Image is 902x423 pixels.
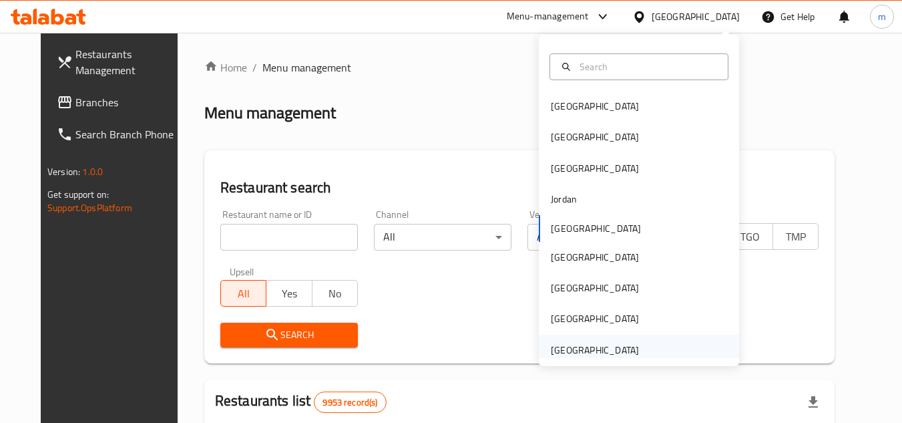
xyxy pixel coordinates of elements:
div: All [374,224,511,251]
button: Search [220,323,358,347]
div: [GEOGRAPHIC_DATA] [551,311,639,326]
div: [GEOGRAPHIC_DATA] [551,99,639,114]
a: Branches [46,86,192,118]
div: Export file [797,386,829,418]
a: Search Branch Phone [46,118,192,150]
a: Support.OpsPlatform [47,199,132,217]
button: TMP [772,223,819,250]
div: Menu-management [507,9,589,25]
h2: Restaurant search [220,178,819,198]
span: m [878,9,886,24]
input: Search [574,59,720,74]
span: All [226,284,261,303]
span: Yes [272,284,306,303]
div: [GEOGRAPHIC_DATA] [652,9,740,24]
span: No [318,284,353,303]
input: Search for restaurant name or ID.. [220,224,358,251]
span: Get support on: [47,186,109,203]
div: [GEOGRAPHIC_DATA] [551,281,639,295]
span: Menu management [262,59,351,76]
span: TGO [732,227,767,247]
span: 1.0.0 [82,163,103,180]
a: Home [204,59,247,76]
div: [GEOGRAPHIC_DATA] [551,161,639,176]
span: Search [231,327,347,343]
button: No [312,280,358,307]
button: Yes [266,280,312,307]
a: Restaurants Management [46,38,192,86]
span: Branches [75,94,181,110]
span: Search Branch Phone [75,126,181,142]
button: All [220,280,266,307]
button: TGO [726,223,772,250]
span: 9953 record(s) [314,396,385,409]
div: Total records count [314,392,386,413]
div: [GEOGRAPHIC_DATA] [551,343,639,358]
div: All [527,224,665,251]
li: / [252,59,257,76]
nav: breadcrumb [204,59,835,76]
div: [GEOGRAPHIC_DATA] [551,130,639,144]
label: Upsell [230,267,254,276]
h2: Menu management [204,102,336,124]
div: Jordan [551,192,577,206]
span: Restaurants Management [75,46,181,78]
span: Version: [47,163,80,180]
h2: Restaurants list [215,391,387,413]
span: TMP [778,227,813,247]
div: [GEOGRAPHIC_DATA] [551,250,639,265]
